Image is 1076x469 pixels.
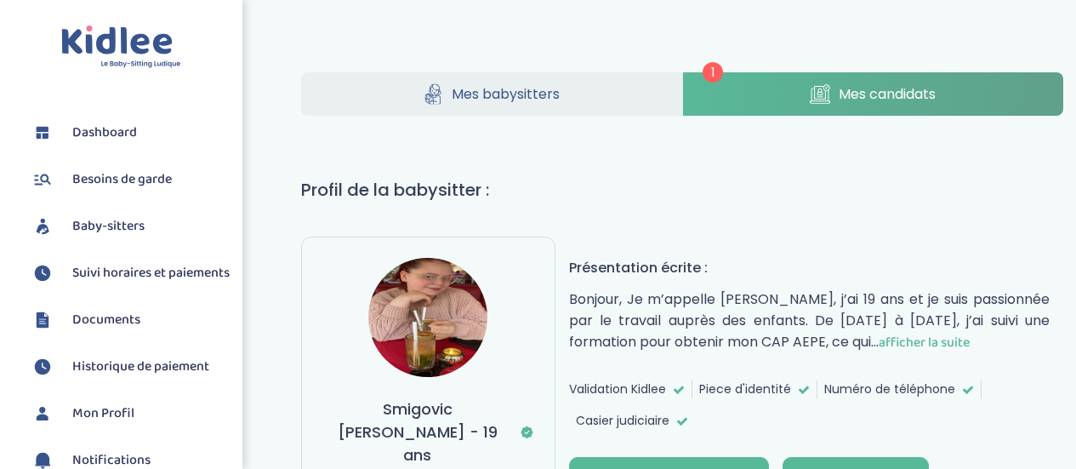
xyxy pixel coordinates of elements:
[30,167,55,192] img: besoin.svg
[30,307,230,333] a: Documents
[30,260,230,286] a: Suivi horaires et paiements
[30,354,55,380] img: suivihoraire.svg
[30,401,55,426] img: profil.svg
[839,83,936,105] span: Mes candidats
[452,83,560,105] span: Mes babysitters
[683,72,1063,116] a: Mes candidats
[301,72,681,116] a: Mes babysitters
[72,357,209,377] span: Historique de paiement
[569,380,666,398] span: Validation Kidlee
[30,260,55,286] img: suivihoraire.svg
[879,332,970,353] span: afficher la suite
[824,380,955,398] span: Numéro de téléphone
[30,401,230,426] a: Mon Profil
[322,398,534,466] h3: Smigovic [PERSON_NAME] - 19 ans
[30,120,55,146] img: dashboard.svg
[699,380,791,398] span: Piece d'identité
[30,307,55,333] img: documents.svg
[72,263,230,283] span: Suivi horaires et paiements
[61,26,181,69] img: logo.svg
[569,257,1050,278] h4: Présentation écrite :
[72,310,140,330] span: Documents
[301,177,1063,203] h1: Profil de la babysitter :
[30,214,55,239] img: babysitters.svg
[576,412,669,430] span: Casier judiciaire
[569,289,1050,353] p: Bonjour, Je m’appelle [PERSON_NAME], j’ai 19 ans et je suis passionnée par le travail auprès des ...
[72,216,145,237] span: Baby-sitters
[72,403,134,424] span: Mon Profil
[368,258,487,377] img: avatar
[30,167,230,192] a: Besoins de garde
[30,354,230,380] a: Historique de paiement
[30,214,230,239] a: Baby-sitters
[703,62,723,83] span: 1
[30,120,230,146] a: Dashboard
[72,169,172,190] span: Besoins de garde
[72,123,137,143] span: Dashboard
